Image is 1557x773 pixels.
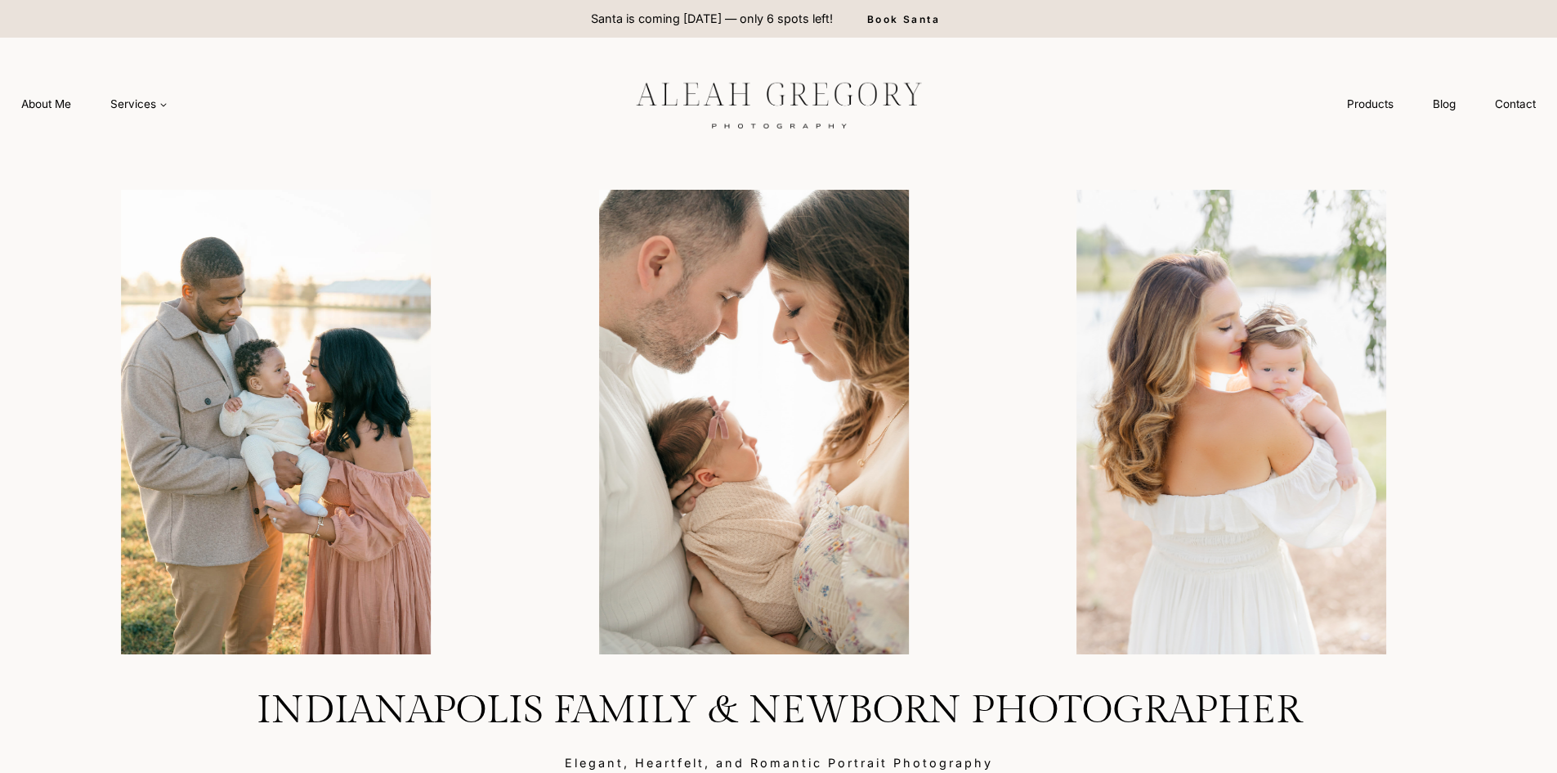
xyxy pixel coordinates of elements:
a: Products [1327,89,1413,119]
li: 3 of 4 [1000,190,1464,654]
a: Blog [1413,89,1475,119]
h1: Indianapolis Family & Newborn Photographer [39,687,1518,735]
div: Photo Gallery Carousel [69,190,1489,654]
nav: Primary [2,89,187,119]
p: Elegant, Heartfelt, and Romantic Portrait Photography [39,754,1518,772]
a: Contact [1475,89,1555,119]
li: 2 of 4 [521,190,986,654]
img: mom holding baby on shoulder looking back at the camera outdoors in Carmel, Indiana [1000,190,1464,654]
img: aleah gregory logo [595,70,963,138]
img: Parents holding their baby lovingly by Indianapolis newborn photographer [521,190,986,654]
img: Family enjoying a sunny day by the lake. [44,190,508,654]
nav: Secondary [1327,89,1555,119]
a: About Me [2,89,91,119]
p: Santa is coming [DATE] — only 6 spots left! [591,10,833,28]
a: Services [91,89,187,119]
span: Services [110,96,168,112]
li: 1 of 4 [44,190,508,654]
